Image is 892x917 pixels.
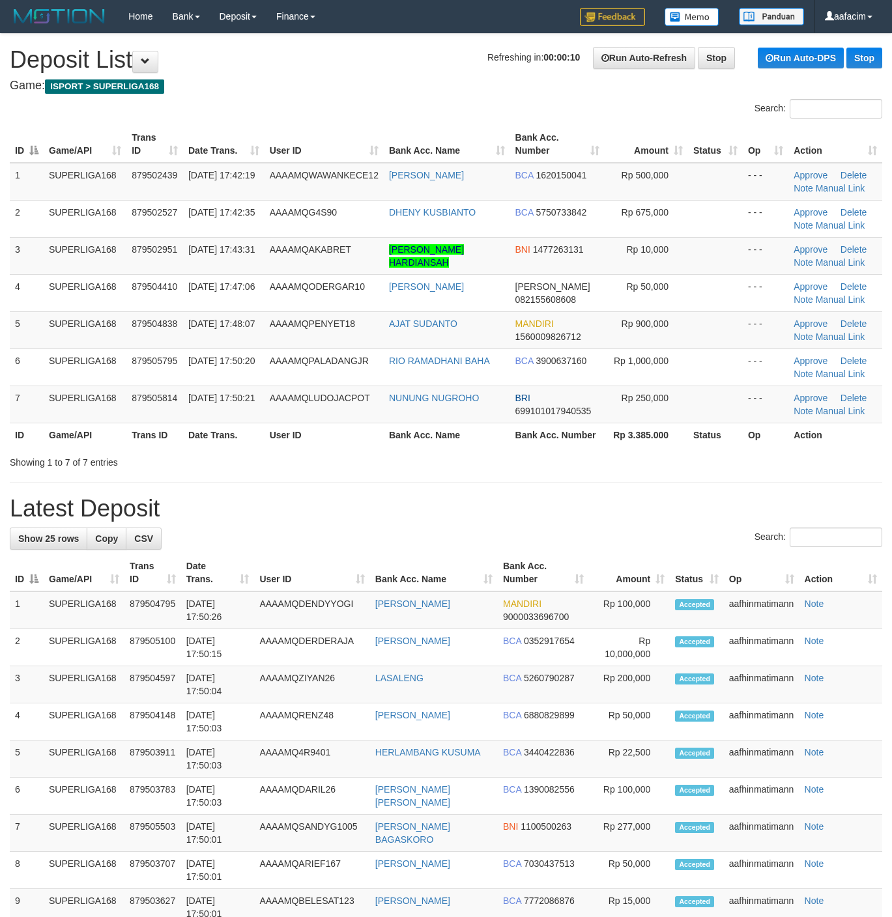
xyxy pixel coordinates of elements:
span: ISPORT > SUPERLIGA168 [45,79,164,94]
span: BCA [515,207,534,218]
td: 2 [10,200,44,237]
td: 1 [10,163,44,201]
a: Approve [794,207,827,218]
th: Game/API: activate to sort column ascending [44,554,124,591]
a: Show 25 rows [10,528,87,550]
a: Manual Link [816,294,865,305]
td: - - - [743,274,788,311]
td: SUPERLIGA168 [44,386,126,423]
td: AAAAMQDENDYYOGI [254,591,369,629]
th: Trans ID [126,423,183,447]
span: AAAAMQPALADANGJR [270,356,369,366]
a: Note [794,294,813,305]
span: [DATE] 17:48:07 [188,318,255,329]
a: Delete [841,393,867,403]
a: RIO RAMADHANI BAHA [389,356,490,366]
span: Accepted [675,636,714,647]
h1: Deposit List [10,47,882,73]
td: SUPERLIGA168 [44,163,126,201]
td: 5 [10,311,44,348]
a: [PERSON_NAME] [375,896,450,906]
td: 1 [10,591,44,629]
td: - - - [743,200,788,237]
span: Accepted [675,599,714,610]
a: [PERSON_NAME] [389,170,464,180]
th: Op: activate to sort column ascending [743,126,788,163]
span: AAAAMQLUDOJACPOT [270,393,370,403]
span: BCA [503,896,521,906]
span: [DATE] 17:42:35 [188,207,255,218]
th: User ID: activate to sort column ascending [265,126,384,163]
span: Show 25 rows [18,533,79,544]
span: [DATE] 17:47:06 [188,281,255,292]
span: MANDIRI [503,599,541,609]
a: Approve [794,393,827,403]
td: aafhinmatimann [724,852,799,889]
span: Copy 7030437513 to clipboard [524,858,575,869]
a: Manual Link [816,220,865,231]
span: Copy 3440422836 to clipboard [524,747,575,757]
span: 879504410 [132,281,177,292]
span: [DATE] 17:50:20 [188,356,255,366]
td: Rp 10,000,000 [589,629,670,666]
span: Copy 6880829899 to clipboard [524,710,575,720]
th: Date Trans.: activate to sort column ascending [181,554,255,591]
a: Note [805,821,824,832]
td: 7 [10,815,44,852]
a: Copy [87,528,126,550]
a: Delete [841,170,867,180]
td: 879503783 [124,778,181,815]
th: ID [10,423,44,447]
td: 879505100 [124,629,181,666]
strong: 00:00:10 [543,52,580,63]
a: Note [794,332,813,342]
span: BCA [503,858,521,869]
td: aafhinmatimann [724,629,799,666]
span: [DATE] 17:42:19 [188,170,255,180]
span: [DATE] 17:43:31 [188,244,255,255]
td: [DATE] 17:50:03 [181,741,255,778]
span: BCA [503,710,521,720]
span: BCA [503,784,521,795]
td: SUPERLIGA168 [44,311,126,348]
td: SUPERLIGA168 [44,815,124,852]
span: Accepted [675,673,714,684]
span: Accepted [675,859,714,870]
a: Note [805,599,824,609]
td: - - - [743,348,788,386]
a: Approve [794,281,827,292]
h4: Game: [10,79,882,92]
td: SUPERLIGA168 [44,741,124,778]
img: MOTION_logo.png [10,7,109,26]
h1: Latest Deposit [10,496,882,522]
span: MANDIRI [515,318,554,329]
td: AAAAMQARIEF167 [254,852,369,889]
td: 6 [10,348,44,386]
span: BNI [515,244,530,255]
th: Trans ID: activate to sort column ascending [126,126,183,163]
td: 2 [10,629,44,666]
a: Delete [841,281,867,292]
input: Search: [790,528,882,547]
td: 879504597 [124,666,181,703]
span: 879502439 [132,170,177,180]
td: Rp 277,000 [589,815,670,852]
span: Copy 699101017940535 to clipboard [515,406,592,416]
th: Bank Acc. Name: activate to sort column ascending [370,554,498,591]
td: [DATE] 17:50:03 [181,703,255,741]
td: 879503911 [124,741,181,778]
div: Showing 1 to 7 of 7 entries [10,451,362,469]
a: Run Auto-DPS [758,48,844,68]
a: Delete [841,207,867,218]
span: BRI [515,393,530,403]
th: Amount: activate to sort column ascending [589,554,670,591]
td: AAAAMQ4R9401 [254,741,369,778]
a: Note [805,710,824,720]
th: Action [788,423,882,447]
td: AAAAMQDARIL26 [254,778,369,815]
span: 879502951 [132,244,177,255]
td: Rp 200,000 [589,666,670,703]
span: [PERSON_NAME] [515,281,590,292]
a: DHENY KUSBIANTO [389,207,476,218]
a: Note [805,636,824,646]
